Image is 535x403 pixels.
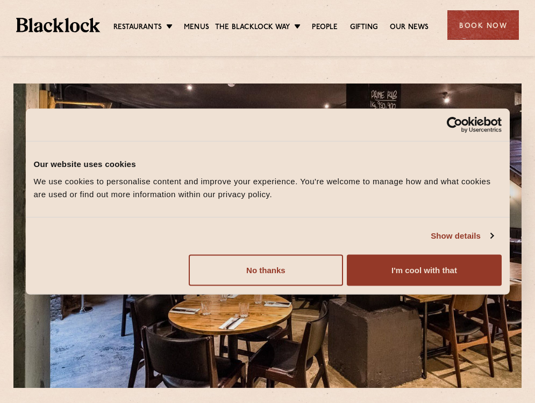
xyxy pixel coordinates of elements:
[447,10,519,40] div: Book Now
[390,22,429,34] a: Our News
[431,230,493,242] a: Show details
[189,254,343,286] button: No thanks
[16,18,100,32] img: BL_Textured_Logo-footer-cropped.svg
[34,175,502,200] div: We use cookies to personalise content and improve your experience. You're welcome to manage how a...
[113,22,162,34] a: Restaurants
[347,254,501,286] button: I'm cool with that
[350,22,378,34] a: Gifting
[312,22,338,34] a: People
[184,22,209,34] a: Menus
[215,22,290,34] a: The Blacklock Way
[408,117,502,133] a: Usercentrics Cookiebot - opens in a new window
[34,158,502,171] div: Our website uses cookies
